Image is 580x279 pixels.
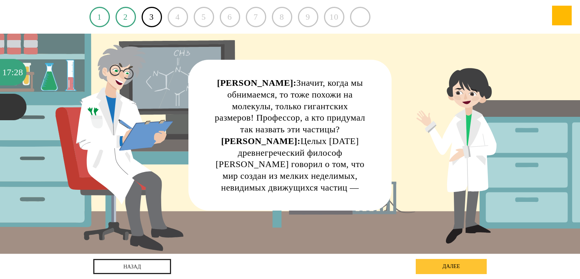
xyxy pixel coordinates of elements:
[2,59,11,85] div: 17
[272,7,292,27] div: 8
[93,259,171,274] a: назад
[142,7,162,27] a: 3
[89,7,110,27] a: 1
[116,7,136,27] a: 2
[416,259,487,274] div: далее
[221,136,301,146] strong: [PERSON_NAME]:
[298,7,318,27] div: 9
[220,7,240,27] div: 6
[324,7,344,27] div: 10
[168,7,188,27] div: 4
[369,65,386,82] div: Нажми на ГЛАЗ, чтобы скрыть текст и посмотреть картинку полностью
[14,59,23,85] div: 28
[11,59,14,85] div: :
[194,7,214,27] div: 5
[246,7,266,27] div: 7
[212,77,369,217] div: Значит, когда мы обнимаемся, то тоже похожи на молекулы, только гигантских размеров! Профессор, а...
[217,78,296,88] strong: [PERSON_NAME]:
